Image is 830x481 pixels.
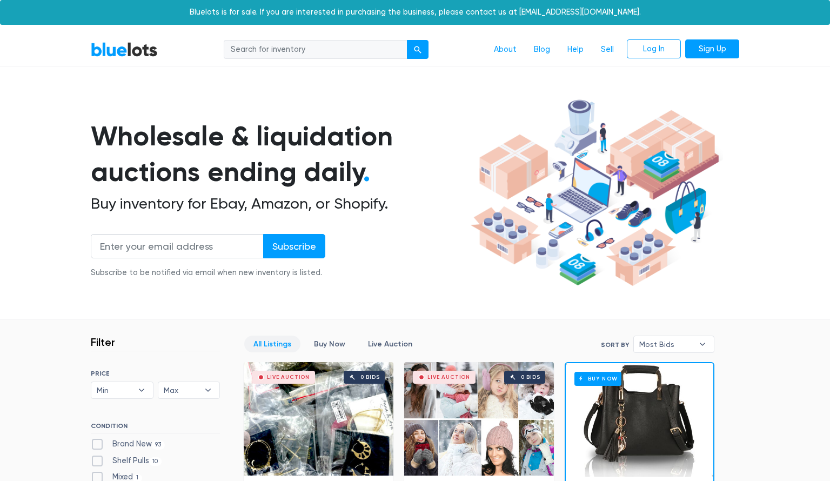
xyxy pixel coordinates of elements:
span: Most Bids [639,336,693,352]
div: Live Auction [267,375,310,380]
a: BlueLots [91,42,158,57]
h6: PRICE [91,370,220,377]
a: Sell [592,39,622,60]
h6: Buy Now [574,372,621,385]
b: ▾ [691,336,714,352]
span: 10 [149,457,162,466]
input: Search for inventory [224,40,407,59]
span: . [363,156,370,188]
a: Buy Now [566,363,713,477]
input: Enter your email address [91,234,264,258]
label: Sort By [601,340,629,350]
a: Sign Up [685,39,739,59]
b: ▾ [197,382,219,398]
a: Log In [627,39,681,59]
div: 0 bids [360,375,380,380]
a: Live Auction 0 bids [244,362,393,476]
img: hero-ee84e7d0318cb26816c560f6b4441b76977f77a177738b4e94f68c95b2b83dbb.png [467,95,723,291]
a: Buy Now [305,336,354,352]
h2: Buy inventory for Ebay, Amazon, or Shopify. [91,195,467,213]
input: Subscribe [263,234,325,258]
div: Subscribe to be notified via email when new inventory is listed. [91,267,325,279]
div: Live Auction [427,375,470,380]
h1: Wholesale & liquidation auctions ending daily [91,118,467,190]
a: Help [559,39,592,60]
a: All Listings [244,336,300,352]
div: 0 bids [521,375,540,380]
a: About [485,39,525,60]
h6: CONDITION [91,422,220,434]
span: 93 [152,440,165,449]
a: Live Auction 0 bids [404,362,554,476]
label: Shelf Pulls [91,455,162,467]
h3: Filter [91,336,115,349]
a: Blog [525,39,559,60]
label: Brand New [91,438,165,450]
a: Live Auction [359,336,421,352]
span: Max [164,382,199,398]
b: ▾ [130,382,153,398]
span: Min [97,382,132,398]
